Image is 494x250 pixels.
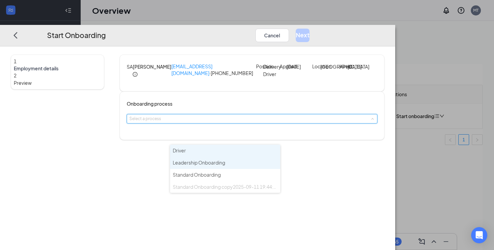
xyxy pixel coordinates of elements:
[312,63,320,70] p: Location
[133,63,171,70] h4: [PERSON_NAME]
[287,63,301,70] p: [DATE]
[173,172,221,178] span: Standard Onboarding
[280,63,287,70] p: Applied
[173,184,303,190] span: Standard Onboarding copy2025-09-11 19:44:53 (not ready)
[320,63,337,70] p: [GEOGRAPHIC_DATA]
[127,100,377,107] h4: Onboarding process
[255,29,289,42] button: Cancel
[14,58,16,64] span: 1
[347,63,364,70] p: [DATE]
[127,63,133,70] div: SA
[296,29,310,42] button: Next
[171,63,212,76] a: [EMAIL_ADDRESS][DOMAIN_NAME]
[339,63,347,70] p: Hired
[133,72,137,77] span: info-circle
[47,30,106,41] h3: Start Onboarding
[14,79,101,86] span: Preview
[263,63,277,78] p: Delivery Driver
[14,72,16,78] span: 2
[256,63,263,70] p: Position
[171,63,256,76] p: · [PHONE_NUMBER]
[471,227,487,243] div: Open Intercom Messenger
[173,159,225,166] span: Leadership Onboarding
[173,147,186,153] span: Driver
[14,65,101,72] span: Employment details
